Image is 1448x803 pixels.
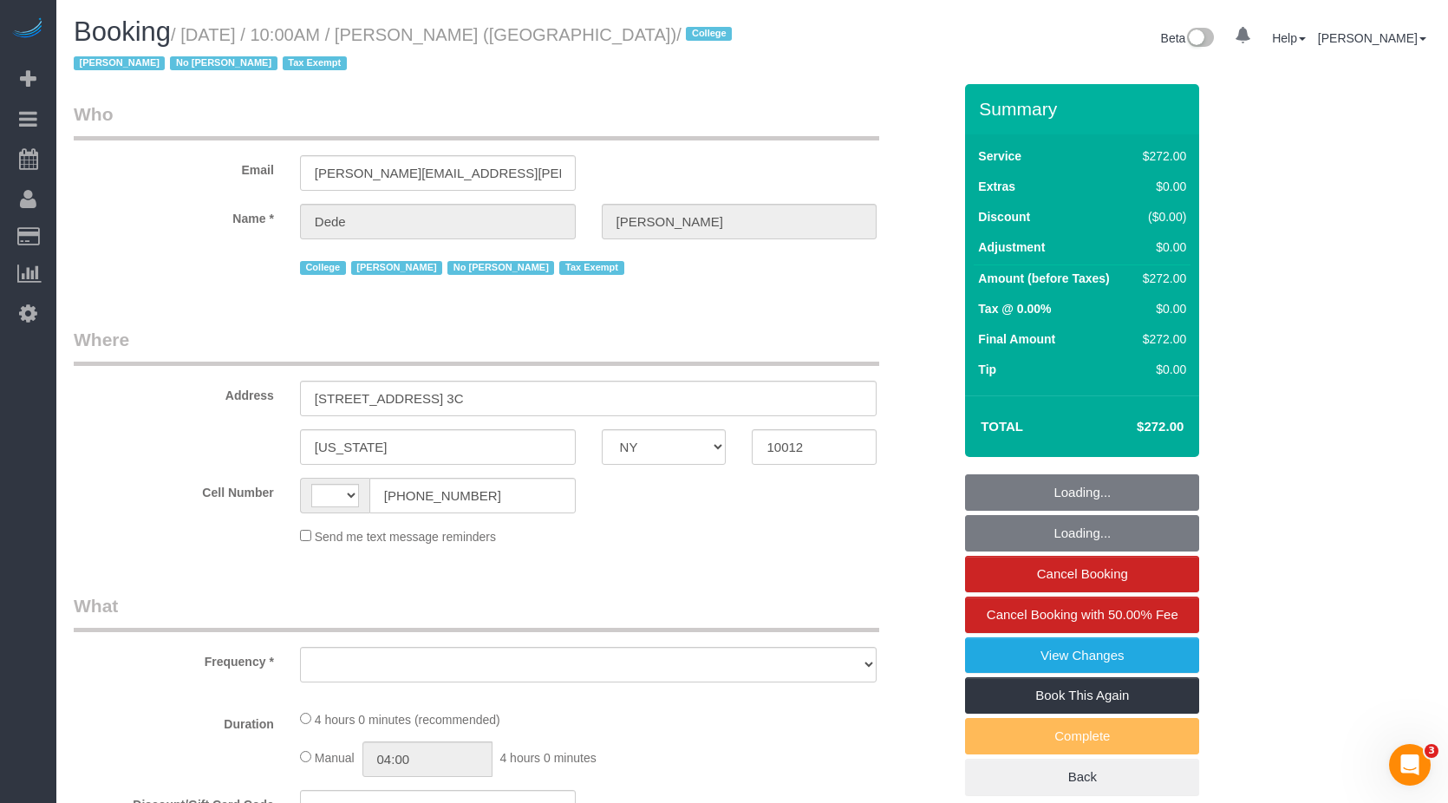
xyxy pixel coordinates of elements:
[1425,744,1438,758] span: 3
[978,270,1109,287] label: Amount (before Taxes)
[74,25,737,74] small: / [DATE] / 10:00AM / [PERSON_NAME] ([GEOGRAPHIC_DATA])
[602,204,877,239] input: Last Name
[1161,31,1215,45] a: Beta
[752,429,877,465] input: Zip Code
[10,17,45,42] img: Automaid Logo
[965,637,1199,674] a: View Changes
[1085,420,1184,434] h4: $272.00
[965,677,1199,714] a: Book This Again
[978,330,1055,348] label: Final Amount
[74,101,879,140] legend: Who
[1136,361,1186,378] div: $0.00
[978,238,1045,256] label: Adjustment
[1318,31,1426,45] a: [PERSON_NAME]
[499,751,596,765] span: 4 hours 0 minutes
[170,56,277,70] span: No [PERSON_NAME]
[686,27,732,41] span: College
[351,261,442,275] span: [PERSON_NAME]
[1136,147,1186,165] div: $272.00
[315,751,355,765] span: Manual
[965,597,1199,633] a: Cancel Booking with 50.00% Fee
[987,607,1178,622] span: Cancel Booking with 50.00% Fee
[978,147,1021,165] label: Service
[74,16,171,47] span: Booking
[447,261,554,275] span: No [PERSON_NAME]
[1136,238,1186,256] div: $0.00
[978,178,1015,195] label: Extras
[300,429,576,465] input: City
[1185,28,1214,50] img: New interface
[74,327,879,366] legend: Where
[315,713,500,727] span: 4 hours 0 minutes (recommended)
[978,208,1030,225] label: Discount
[965,556,1199,592] a: Cancel Booking
[61,478,287,501] label: Cell Number
[1136,208,1186,225] div: ($0.00)
[981,419,1023,434] strong: Total
[61,709,287,733] label: Duration
[965,759,1199,795] a: Back
[300,261,346,275] span: College
[979,99,1190,119] h3: Summary
[74,56,165,70] span: [PERSON_NAME]
[74,593,879,632] legend: What
[1136,270,1186,287] div: $272.00
[315,530,496,544] span: Send me text message reminders
[61,381,287,404] label: Address
[1389,744,1431,786] iframe: Intercom live chat
[1136,178,1186,195] div: $0.00
[300,204,576,239] input: First Name
[61,155,287,179] label: Email
[1136,300,1186,317] div: $0.00
[61,204,287,227] label: Name *
[300,155,576,191] input: Email
[978,361,996,378] label: Tip
[283,56,347,70] span: Tax Exempt
[61,647,287,670] label: Frequency *
[978,300,1051,317] label: Tax @ 0.00%
[1272,31,1306,45] a: Help
[369,478,576,513] input: Cell Number
[559,261,623,275] span: Tax Exempt
[1136,330,1186,348] div: $272.00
